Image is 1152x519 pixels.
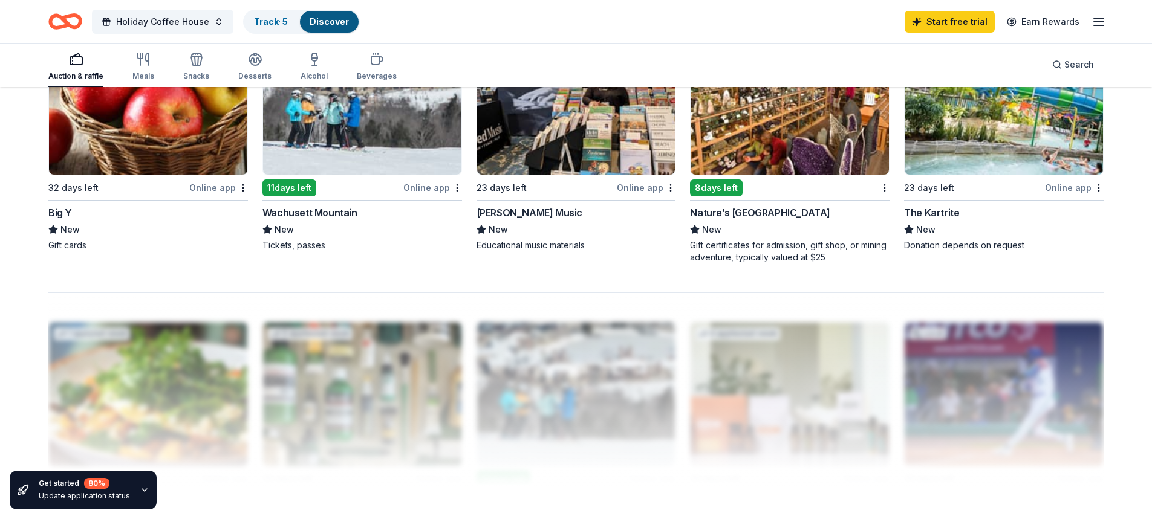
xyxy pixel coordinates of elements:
[39,478,130,489] div: Get started
[48,47,103,87] button: Auction & raffle
[262,30,462,251] a: Image for Wachusett Mountain11days leftOnline appWachusett MountainNewTickets, passes
[301,71,328,81] div: Alcohol
[357,71,397,81] div: Beverages
[116,15,209,29] span: Holiday Coffee House
[60,222,80,237] span: New
[1000,11,1087,33] a: Earn Rewards
[905,31,1103,175] img: Image for The Kartrite
[84,478,109,489] div: 80 %
[477,239,676,251] div: Educational music materials
[1043,53,1104,77] button: Search
[39,491,130,501] div: Update application status
[132,47,154,87] button: Meals
[477,205,582,220] div: [PERSON_NAME] Music
[904,239,1104,251] div: Donation depends on request
[904,181,954,195] div: 23 days left
[916,222,936,237] span: New
[262,239,462,251] div: Tickets, passes
[904,30,1104,251] a: Image for The Kartrite23 days leftOnline appThe KartriteNewDonation depends on request
[702,222,721,237] span: New
[617,180,675,195] div: Online app
[310,16,349,27] a: Discover
[48,71,103,81] div: Auction & raffle
[357,47,397,87] button: Beverages
[301,47,328,87] button: Alcohol
[183,71,209,81] div: Snacks
[477,31,675,175] img: Image for Alfred Music
[243,10,360,34] button: Track· 5Discover
[1045,180,1104,195] div: Online app
[132,71,154,81] div: Meals
[48,239,248,251] div: Gift cards
[263,31,461,175] img: Image for Wachusett Mountain
[477,30,676,251] a: Image for Alfred Music2 applieslast week23 days leftOnline app[PERSON_NAME] MusicNewEducational m...
[49,31,247,175] img: Image for Big Y
[904,205,959,220] div: The Kartrite
[92,10,233,34] button: Holiday Coffee House
[48,205,72,220] div: Big Y
[691,31,889,175] img: Image for Nature’s Art Village
[48,181,99,195] div: 32 days left
[690,239,890,263] div: Gift certificates for admission, gift shop, or mining adventure, typically valued at $25
[275,222,294,237] span: New
[48,7,82,36] a: Home
[690,30,890,263] a: Image for Nature’s Art VillageLocal8days leftNature’s [GEOGRAPHIC_DATA]NewGift certificates for a...
[189,180,248,195] div: Online app
[905,11,995,33] a: Start free trial
[254,16,288,27] a: Track· 5
[403,180,462,195] div: Online app
[489,222,508,237] span: New
[238,47,272,87] button: Desserts
[262,179,316,196] div: 11 days left
[183,47,209,87] button: Snacks
[1064,57,1094,72] span: Search
[690,205,830,220] div: Nature’s [GEOGRAPHIC_DATA]
[262,205,357,220] div: Wachusett Mountain
[48,30,248,251] a: Image for Big Y1 applylast weekLocal32 days leftOnline appBig YNewGift cards
[238,71,272,81] div: Desserts
[477,181,527,195] div: 23 days left
[690,179,743,196] div: 8 days left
